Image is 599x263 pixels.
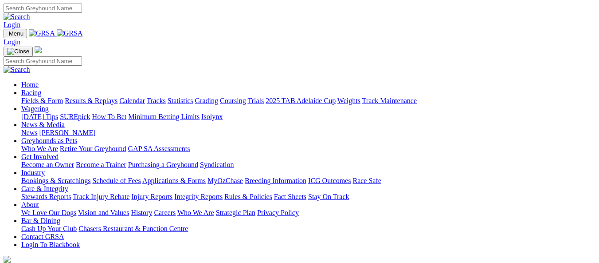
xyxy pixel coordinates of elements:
[195,97,218,104] a: Grading
[21,153,59,160] a: Get Involved
[308,193,349,200] a: Stay On Track
[21,177,595,185] div: Industry
[21,241,80,248] a: Login To Blackbook
[21,161,74,168] a: Become an Owner
[4,256,11,263] img: logo-grsa-white.png
[76,161,126,168] a: Become a Trainer
[21,97,63,104] a: Fields & Form
[7,48,29,55] img: Close
[92,177,141,184] a: Schedule of Fees
[21,209,595,217] div: About
[21,129,37,136] a: News
[220,97,246,104] a: Coursing
[21,169,45,176] a: Industry
[21,201,39,208] a: About
[131,193,172,200] a: Injury Reports
[60,145,126,152] a: Retire Your Greyhound
[57,29,83,37] img: GRSA
[21,209,76,216] a: We Love Our Dogs
[4,21,20,28] a: Login
[21,193,595,201] div: Care & Integrity
[4,4,82,13] input: Search
[200,161,234,168] a: Syndication
[201,113,223,120] a: Isolynx
[154,209,176,216] a: Careers
[245,177,306,184] a: Breeding Information
[21,105,49,112] a: Wagering
[274,193,306,200] a: Fact Sheets
[4,38,20,46] a: Login
[362,97,417,104] a: Track Maintenance
[21,233,64,240] a: Contact GRSA
[9,30,23,37] span: Menu
[21,145,58,152] a: Who We Are
[21,137,77,144] a: Greyhounds as Pets
[21,161,595,169] div: Get Involved
[73,193,129,200] a: Track Injury Rebate
[29,29,55,37] img: GRSA
[119,97,145,104] a: Calendar
[266,97,336,104] a: 2025 TAB Adelaide Cup
[21,217,60,224] a: Bar & Dining
[78,209,129,216] a: Vision and Values
[21,129,595,137] div: News & Media
[21,97,595,105] div: Racing
[92,113,127,120] a: How To Bet
[216,209,255,216] a: Strategic Plan
[65,97,117,104] a: Results & Replays
[128,161,198,168] a: Purchasing a Greyhound
[21,177,90,184] a: Bookings & Scratchings
[4,47,33,56] button: Toggle navigation
[21,225,595,233] div: Bar & Dining
[308,177,351,184] a: ICG Outcomes
[21,225,77,232] a: Cash Up Your Club
[177,209,214,216] a: Who We Are
[207,177,243,184] a: MyOzChase
[35,46,42,53] img: logo-grsa-white.png
[352,177,381,184] a: Race Safe
[4,29,27,38] button: Toggle navigation
[21,185,68,192] a: Care & Integrity
[128,145,190,152] a: GAP SA Assessments
[60,113,90,120] a: SUREpick
[257,209,299,216] a: Privacy Policy
[21,81,39,88] a: Home
[174,193,223,200] a: Integrity Reports
[21,113,595,121] div: Wagering
[131,209,152,216] a: History
[224,193,272,200] a: Rules & Policies
[21,121,65,128] a: News & Media
[337,97,360,104] a: Weights
[21,113,58,120] a: [DATE] Tips
[39,129,95,136] a: [PERSON_NAME]
[128,113,200,120] a: Minimum Betting Limits
[21,193,71,200] a: Stewards Reports
[168,97,193,104] a: Statistics
[4,66,30,74] img: Search
[21,145,595,153] div: Greyhounds as Pets
[21,89,41,96] a: Racing
[142,177,206,184] a: Applications & Forms
[247,97,264,104] a: Trials
[147,97,166,104] a: Tracks
[4,13,30,21] img: Search
[78,225,188,232] a: Chasers Restaurant & Function Centre
[4,56,82,66] input: Search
